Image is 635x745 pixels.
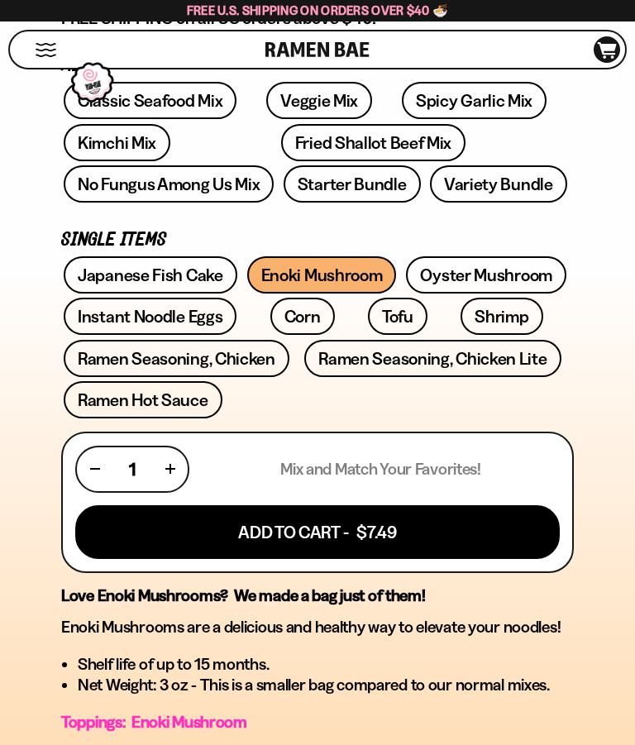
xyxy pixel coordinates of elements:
[406,256,566,294] a: Oyster Mushroom
[266,82,372,119] a: Veggie Mix
[61,585,426,605] strong: Love Enoki Mushrooms? We made a bag just of them!
[187,2,449,18] span: Free U.S. Shipping on Orders over $40 🍜
[64,298,236,335] a: Instant Noodle Eggs
[64,381,222,418] a: Ramen Hot Sauce
[280,459,481,480] p: Mix and Match Your Favorites!
[461,298,542,335] a: Shrimp
[430,165,567,203] a: Variety Bundle
[281,124,466,161] a: Fried Shallot Beef Mix
[64,124,170,161] a: Kimchi Mix
[61,617,574,638] p: Enoki Mushrooms are a delicious and healthy way to elevate your noodles!
[35,43,57,57] button: Mobile Menu Trigger
[270,298,335,335] a: Corn
[368,298,427,335] a: Tofu
[64,256,237,294] a: Japanese Fish Cake
[78,675,574,695] li: Net Weight: 3 oz - This is a smaller bag compared to our normal mixes.
[64,340,289,377] a: Ramen Seasoning, Chicken
[64,82,236,119] a: Classic Seafood Mix
[61,712,247,732] span: Toppings: Enoki Mushroom
[129,459,136,480] span: 1
[284,165,421,203] a: Starter Bundle
[78,654,574,675] li: Shelf life of up to 15 months.
[402,82,547,119] a: Spicy Garlic Mix
[61,232,574,248] p: Single Items
[64,165,274,203] a: No Fungus Among Us Mix
[304,340,561,377] a: Ramen Seasoning, Chicken Lite
[75,505,560,559] button: Add To Cart - $7.49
